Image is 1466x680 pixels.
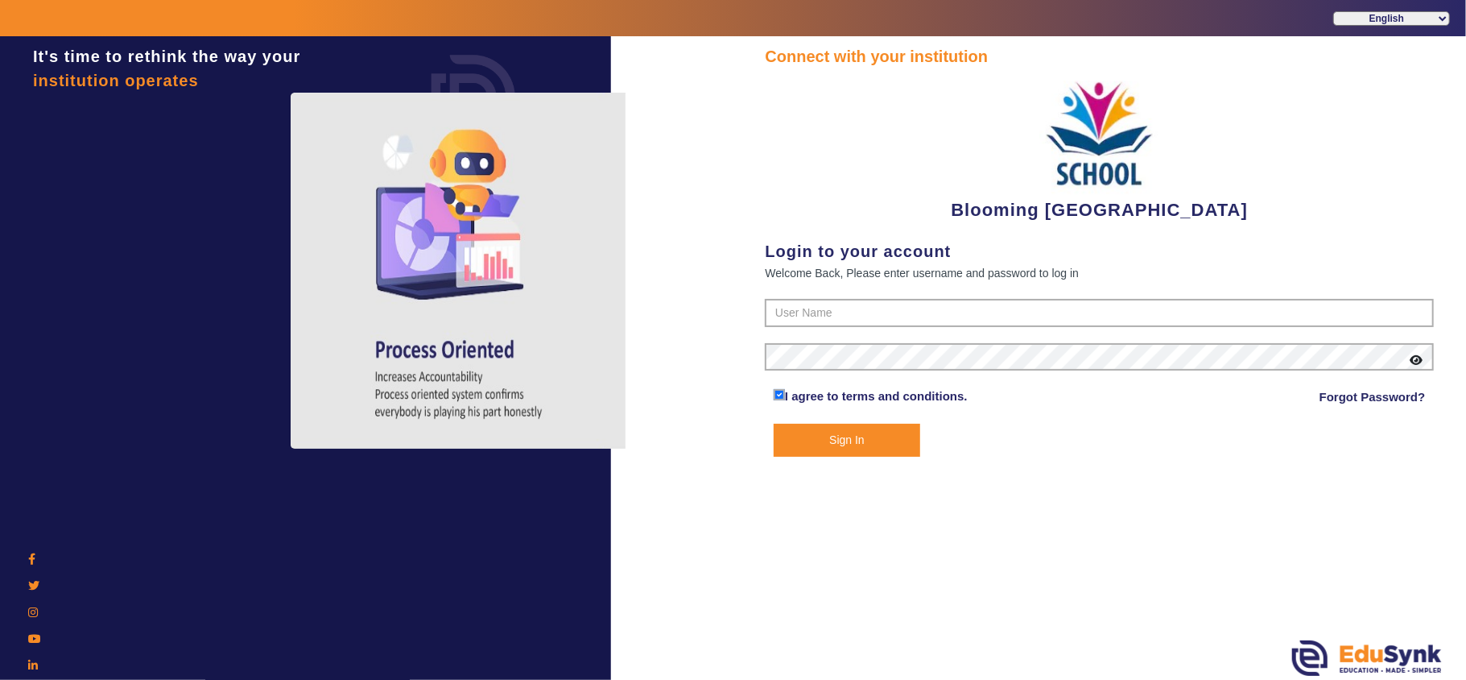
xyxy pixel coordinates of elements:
[413,36,534,157] img: login.png
[765,263,1434,283] div: Welcome Back, Please enter username and password to log in
[765,299,1434,328] input: User Name
[765,68,1434,223] div: Blooming [GEOGRAPHIC_DATA]
[291,93,629,449] img: login4.png
[33,72,199,89] span: institution operates
[774,424,920,457] button: Sign In
[1319,388,1426,407] a: Forgot Password?
[33,48,300,65] span: It's time to rethink the way your
[785,389,968,403] a: I agree to terms and conditions.
[1292,641,1442,676] img: edusynk.png
[1039,68,1160,197] img: 3e5c6726-73d6-4ac3-b917-621554bbe9c3
[765,239,1434,263] div: Login to your account
[765,44,1434,68] div: Connect with your institution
